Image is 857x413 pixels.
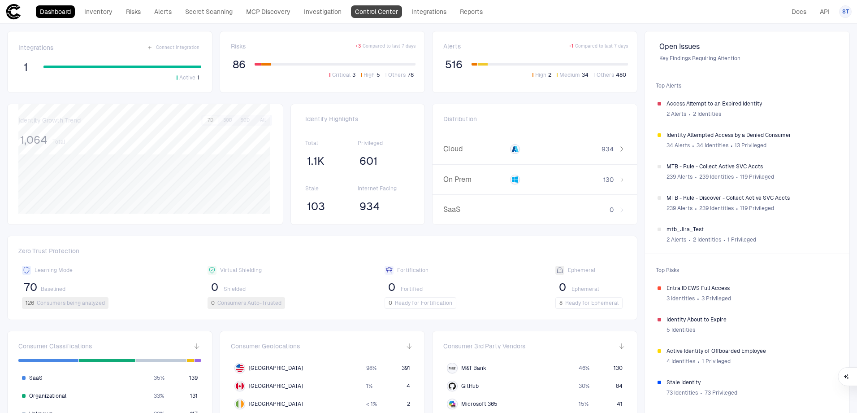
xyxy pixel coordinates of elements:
span: Top Alerts [650,77,844,95]
div: M&T Bank [449,365,456,372]
span: 1.1K [307,154,325,168]
span: Organizational [29,392,66,400]
span: Cloud [443,145,504,154]
span: Consumer 3rd Party Vendors [443,342,525,350]
span: Shielded [224,286,246,293]
button: Active1 [175,74,201,82]
a: Integrations [407,5,450,18]
span: Open Issues [659,42,835,51]
span: ∙ [697,292,700,305]
span: 239 Alerts [667,173,693,180]
span: 5 Identities [667,326,695,334]
button: All [255,116,271,124]
span: 103 [307,200,325,213]
a: Control Center [351,5,402,18]
span: 98 % [366,365,377,372]
a: Investigation [300,5,346,18]
span: 70 [24,281,37,294]
span: Top Risks [650,261,844,279]
button: 1,064 [18,133,49,147]
span: 41 [617,400,623,408]
span: ∙ [736,170,739,184]
a: MCP Discovery [242,5,294,18]
button: 516 [443,57,464,72]
a: Inventory [80,5,117,18]
button: 90D [237,116,253,124]
span: Identity Growth Trend [18,116,81,124]
span: 8 [559,299,563,307]
span: 0 [388,281,395,294]
span: M&T Bank [461,365,486,372]
span: 119 Privileged [740,173,774,180]
button: 0 [555,280,570,294]
span: 34 [582,71,589,79]
span: [GEOGRAPHIC_DATA] [249,400,303,408]
span: MTB - Rule - Discover - Collect Active SVC Accts [667,194,837,202]
span: GitHub [461,382,479,390]
span: Ephemeral [571,286,599,293]
span: 1 [24,61,28,74]
span: 0 [389,299,392,307]
span: 516 [445,58,463,71]
span: ∙ [688,233,691,246]
div: Microsoft 365 [449,400,456,408]
span: 33 % [154,392,164,400]
span: Critical [332,71,351,79]
span: Stale Identity [667,379,837,386]
span: Key Findings Requiring Attention [659,55,835,62]
span: Active Identity of Offboarded Employee [667,347,837,355]
span: 601 [359,154,377,168]
span: Ready for Fortification [395,299,452,307]
span: 35 % [154,374,164,382]
span: 119 Privileged [740,205,774,212]
span: Consumer Classifications [18,342,92,350]
span: Internet Facing [358,185,410,192]
span: Active [179,74,195,81]
button: 8Ready for Ephemeral [555,297,623,309]
span: Risks [231,42,246,50]
span: 239 Alerts [667,205,693,212]
span: 0 [559,281,566,294]
span: ∙ [730,139,733,152]
button: High5 [359,71,382,79]
span: 3 Privileged [701,295,731,302]
span: 391 [402,365,410,372]
span: Connect Integration [156,44,199,51]
span: 30 % [579,382,589,390]
span: ST [842,8,849,15]
span: 3 [352,71,355,79]
span: ∙ [688,107,691,121]
span: 46 % [579,365,589,372]
span: Compared to last 7 days [363,43,416,49]
span: 0 [610,206,614,214]
span: 3 Identities [667,295,695,302]
span: 4 [407,382,410,390]
button: 0 [385,280,399,294]
span: 934 [602,145,614,153]
button: 1.1K [305,154,326,168]
span: Entra ID EWS Full Access [667,285,837,292]
span: Total [52,138,65,145]
span: Virtual Shielding [220,267,262,274]
span: 1 Privileged [727,236,756,243]
button: 934 [358,199,381,214]
span: 15 % [579,400,589,408]
span: 131 [190,392,198,400]
span: ∙ [736,202,739,215]
span: 130 [614,365,623,372]
span: 239 Identities [699,205,734,212]
span: 1,064 [20,133,47,147]
button: 103 [305,199,327,214]
span: ∙ [697,355,700,368]
span: Privileged [358,140,410,147]
span: Compared to last 7 days [575,43,628,49]
a: Secret Scanning [181,5,237,18]
span: [GEOGRAPHIC_DATA] [249,365,303,372]
button: High2 [531,71,553,79]
button: 601 [358,154,379,168]
span: Medium [559,71,580,79]
span: Total [305,140,358,147]
a: Dashboard [36,5,75,18]
div: GitHub [449,382,456,390]
span: + 3 [355,43,361,49]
